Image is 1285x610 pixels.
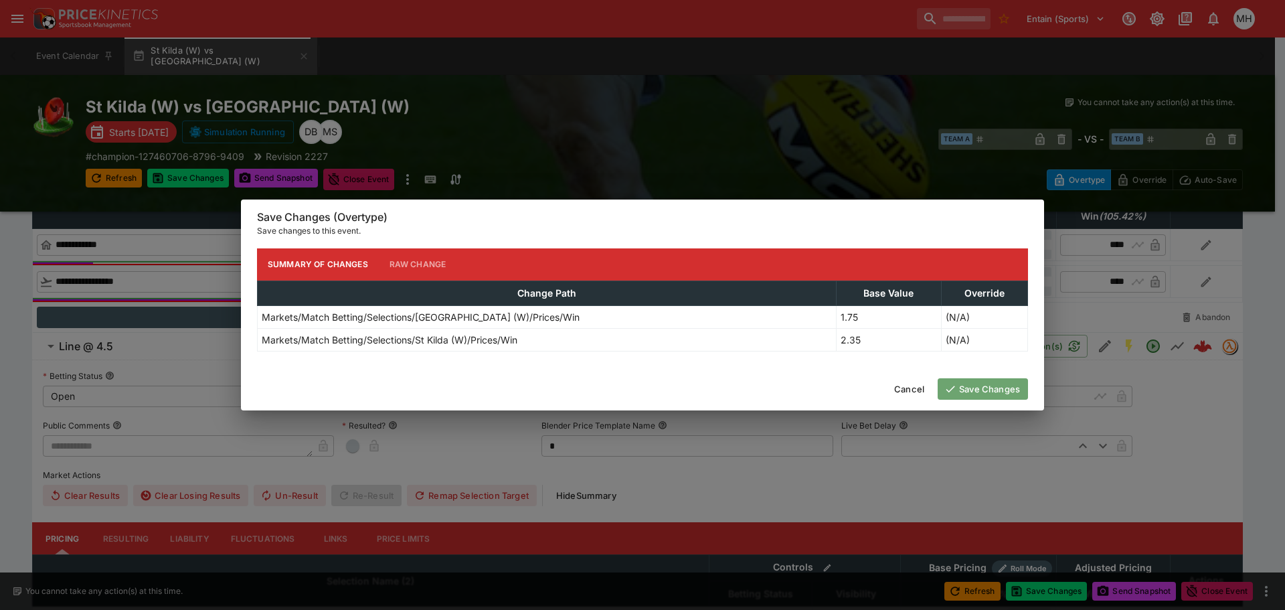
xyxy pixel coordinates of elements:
p: Markets/Match Betting/Selections/[GEOGRAPHIC_DATA] (W)/Prices/Win [262,310,580,324]
p: Save changes to this event. [257,224,1028,238]
th: Override [941,281,1027,305]
p: Markets/Match Betting/Selections/St Kilda (W)/Prices/Win [262,333,517,347]
th: Base Value [837,281,941,305]
td: (N/A) [941,328,1027,351]
button: Raw Change [379,248,457,281]
button: Cancel [886,378,932,400]
button: Summary of Changes [257,248,379,281]
h6: Save Changes (Overtype) [257,210,1028,224]
td: 2.35 [837,328,941,351]
button: Save Changes [938,378,1028,400]
td: 1.75 [837,305,941,328]
th: Change Path [258,281,837,305]
td: (N/A) [941,305,1027,328]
